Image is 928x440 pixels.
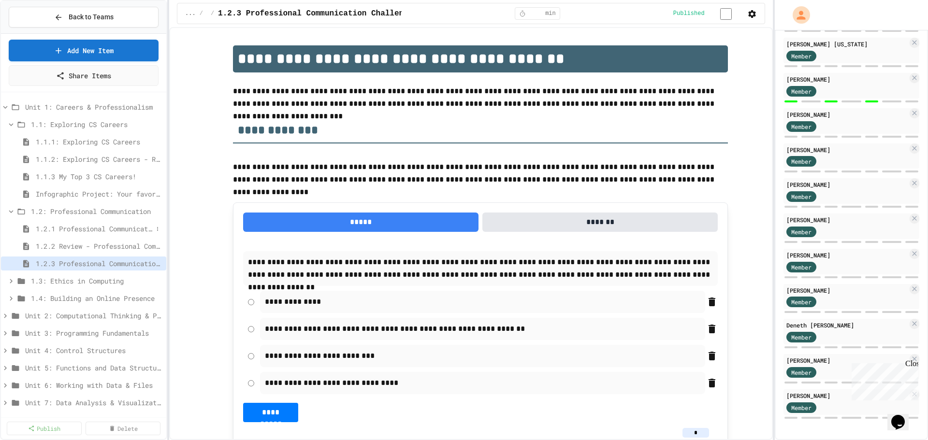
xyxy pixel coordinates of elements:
span: Unit 7: Data Analysis & Visualization [25,397,162,408]
div: [PERSON_NAME] [786,251,908,259]
iframe: chat widget [887,401,918,430]
span: 1.2.3 Professional Communication Challenge [36,258,162,269]
span: Infographic Project: Your favorite CS [36,189,162,199]
span: Back to Teams [69,12,114,22]
span: Member [791,333,812,341]
span: Member [791,157,812,166]
span: ... [185,10,196,17]
span: Member [791,192,812,201]
div: [PERSON_NAME] [786,75,908,84]
span: Unit 6: Working with Data & Files [25,380,162,390]
span: Member [791,298,812,306]
div: Deneth [PERSON_NAME] [786,321,908,329]
a: Add New Item [9,40,159,61]
iframe: chat widget [848,359,918,400]
span: Unit 4: Control Structures [25,345,162,355]
button: More options [153,224,162,234]
div: [PERSON_NAME] [786,215,908,224]
span: Member [791,227,812,236]
span: 1.4: Building an Online Presence [31,293,162,303]
div: [PERSON_NAME] [786,286,908,295]
div: [PERSON_NAME] [786,391,908,400]
div: [PERSON_NAME] [786,180,908,189]
span: 1.1.3 My Top 3 CS Careers! [36,171,162,182]
span: Member [791,263,812,271]
span: 1.1.1: Exploring CS Careers [36,137,162,147]
span: Published [673,10,705,17]
span: 1.2: Professional Communication [31,206,162,216]
div: [PERSON_NAME] [786,356,908,365]
span: 1.2.3 Professional Communication Challenge [218,8,413,19]
button: Back to Teams [9,7,159,28]
span: 1.1.2: Exploring CS Careers - Review [36,154,162,164]
input: publish toggle [709,8,743,20]
span: / [211,10,214,17]
span: Unit 1: Careers & Professionalism [25,102,162,112]
div: [PERSON_NAME] [786,145,908,154]
span: Member [791,87,812,96]
span: Member [791,368,812,377]
div: [PERSON_NAME] [786,110,908,119]
span: Member [791,122,812,131]
span: Unit 2: Computational Thinking & Problem-Solving [25,311,162,321]
span: Member [791,52,812,60]
a: Share Items [9,65,159,86]
a: Publish [7,422,82,435]
a: Delete [86,422,160,435]
span: Unit 3: Programming Fundamentals [25,328,162,338]
div: Chat with us now!Close [4,4,67,61]
span: Unit 5: Functions and Data Structures [25,363,162,373]
span: min [545,10,556,17]
div: Content is published and visible to students [673,7,743,19]
div: [PERSON_NAME] [US_STATE] [786,40,908,48]
span: Member [791,403,812,412]
span: 1.1: Exploring CS Careers [31,119,162,129]
span: 1.2.1 Professional Communication [36,224,153,234]
span: 1.2.2 Review - Professional Communication [36,241,162,251]
span: / [200,10,203,17]
span: 1.3: Ethics in Computing [31,276,162,286]
div: My Account [783,4,812,26]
